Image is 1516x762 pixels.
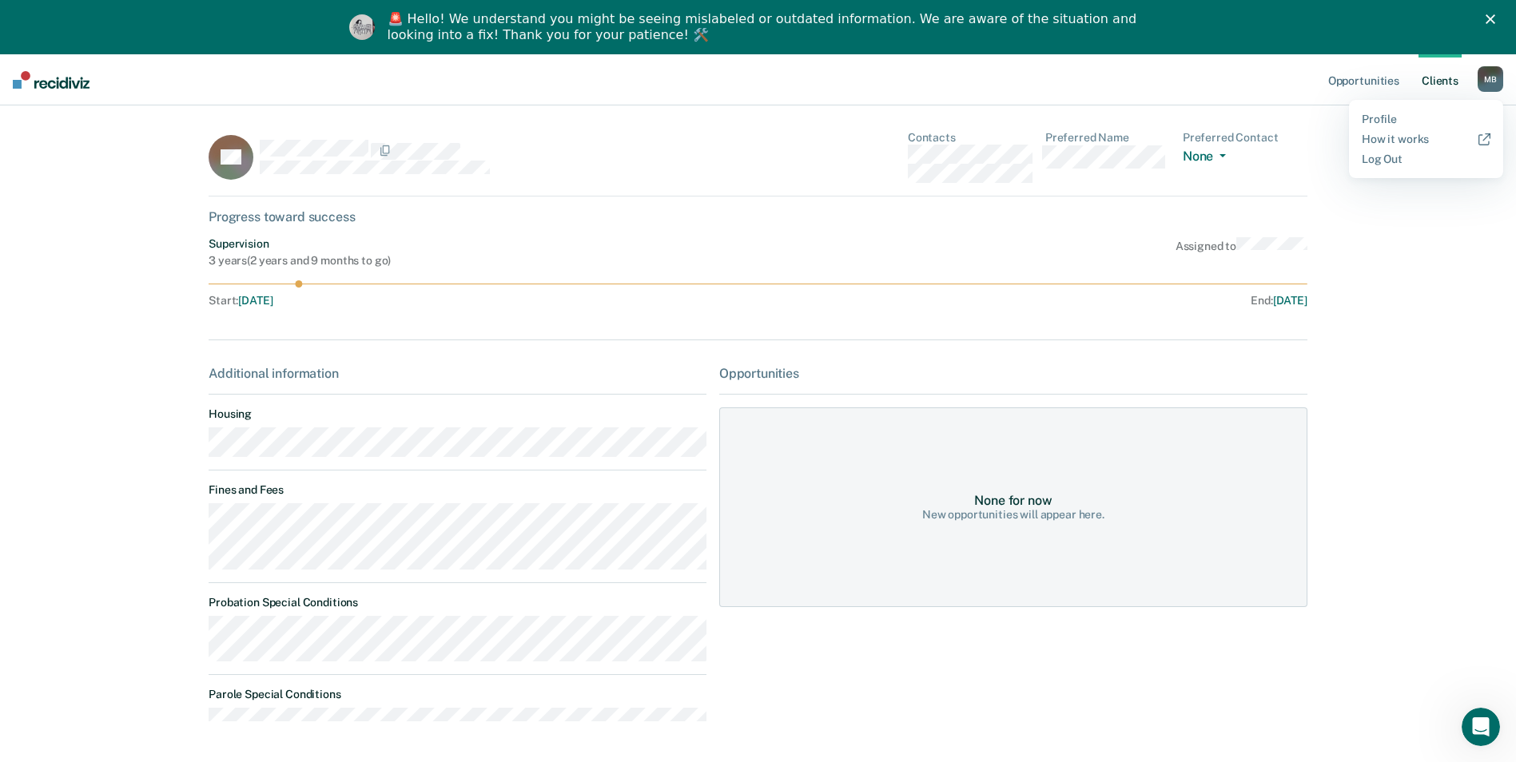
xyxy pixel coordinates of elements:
a: Profile [1362,113,1490,126]
div: Supervision [209,237,391,251]
button: None [1183,149,1232,167]
div: Start : [209,294,758,308]
dt: Contacts [908,131,1033,145]
span: [DATE] [238,294,273,307]
img: Profile image for Kim [349,14,375,40]
div: Close [1486,14,1502,24]
div: None for now [974,493,1052,508]
iframe: Intercom live chat [1462,708,1500,746]
a: Clients [1419,54,1462,105]
a: Log Out [1362,153,1490,166]
dt: Parole Special Conditions [209,688,706,701]
dt: Housing [209,407,706,421]
div: Assigned to [1176,237,1307,268]
div: End : [765,294,1307,308]
dt: Fines and Fees [209,483,706,497]
div: New opportunities will appear here. [922,508,1104,522]
div: Additional information [209,366,706,381]
a: How it works [1362,133,1490,146]
dt: Preferred Contact [1183,131,1307,145]
a: Opportunities [1325,54,1403,105]
button: MB [1478,66,1503,92]
img: Recidiviz [13,71,90,89]
div: 3 years ( 2 years and 9 months to go ) [209,254,391,268]
dt: Probation Special Conditions [209,596,706,609]
span: [DATE] [1273,294,1307,307]
dt: Preferred Name [1045,131,1170,145]
div: Progress toward success [209,209,1307,224]
div: M B [1478,66,1503,92]
div: 🚨 Hello! We understand you might be seeing mislabeled or outdated information. We are aware of th... [388,11,1142,43]
div: Opportunities [719,366,1307,381]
